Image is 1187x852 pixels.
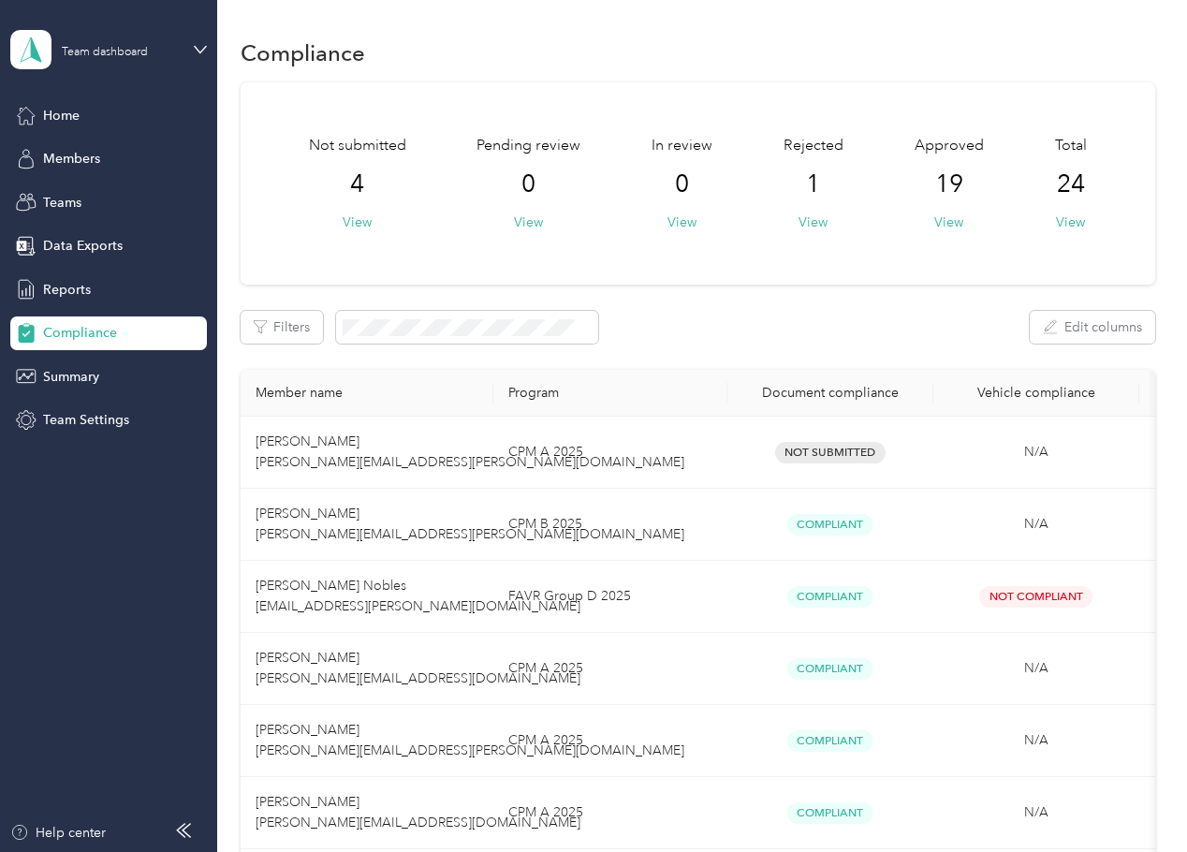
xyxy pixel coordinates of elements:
span: 24 [1057,169,1085,199]
span: Reports [43,280,91,300]
span: [PERSON_NAME] Nobles [EMAIL_ADDRESS][PERSON_NAME][DOMAIN_NAME] [256,578,580,614]
span: N/A [1024,444,1048,460]
button: Help center [10,823,106,843]
span: N/A [1024,732,1048,748]
td: FAVR Group D 2025 [493,561,727,633]
span: [PERSON_NAME] [PERSON_NAME][EMAIL_ADDRESS][DOMAIN_NAME] [256,650,580,686]
button: Filters [241,311,323,344]
div: Vehicle compliance [948,385,1124,401]
span: [PERSON_NAME] [PERSON_NAME][EMAIL_ADDRESS][PERSON_NAME][DOMAIN_NAME] [256,433,684,470]
span: Home [43,106,80,125]
span: Compliant [787,658,873,680]
span: N/A [1024,660,1048,676]
span: N/A [1024,804,1048,820]
td: CPM A 2025 [493,705,727,777]
span: [PERSON_NAME] [PERSON_NAME][EMAIL_ADDRESS][DOMAIN_NAME] [256,794,580,830]
span: Compliant [787,802,873,824]
iframe: Everlance-gr Chat Button Frame [1082,747,1187,852]
span: Rejected [784,135,843,157]
span: Summary [43,367,99,387]
button: View [934,213,963,232]
span: Not Compliant [979,586,1092,608]
span: Approved [915,135,984,157]
span: 19 [935,169,963,199]
span: Compliance [43,323,117,343]
span: 4 [350,169,364,199]
div: Document compliance [742,385,918,401]
span: In review [652,135,712,157]
th: Program [493,370,727,417]
span: Data Exports [43,236,123,256]
td: CPM B 2025 [493,489,727,561]
span: [PERSON_NAME] [PERSON_NAME][EMAIL_ADDRESS][PERSON_NAME][DOMAIN_NAME] [256,506,684,542]
span: Teams [43,193,81,213]
span: Members [43,149,100,169]
span: Compliant [787,730,873,752]
h1: Compliance [241,43,365,63]
span: [PERSON_NAME] [PERSON_NAME][EMAIL_ADDRESS][PERSON_NAME][DOMAIN_NAME] [256,722,684,758]
span: Pending review [476,135,580,157]
td: CPM A 2025 [493,633,727,705]
span: 0 [521,169,535,199]
button: View [343,213,372,232]
button: View [1056,213,1085,232]
td: CPM A 2025 [493,777,727,849]
span: Team Settings [43,410,129,430]
span: Not Submitted [775,442,886,463]
button: View [667,213,696,232]
span: Total [1055,135,1087,157]
span: Compliant [787,514,873,536]
th: Member name [241,370,493,417]
span: 0 [675,169,689,199]
span: Not submitted [309,135,406,157]
button: Edit columns [1030,311,1155,344]
button: View [514,213,543,232]
span: N/A [1024,516,1048,532]
button: View [799,213,828,232]
div: Team dashboard [62,47,148,58]
td: CPM A 2025 [493,417,727,489]
span: 1 [806,169,820,199]
span: Compliant [787,586,873,608]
